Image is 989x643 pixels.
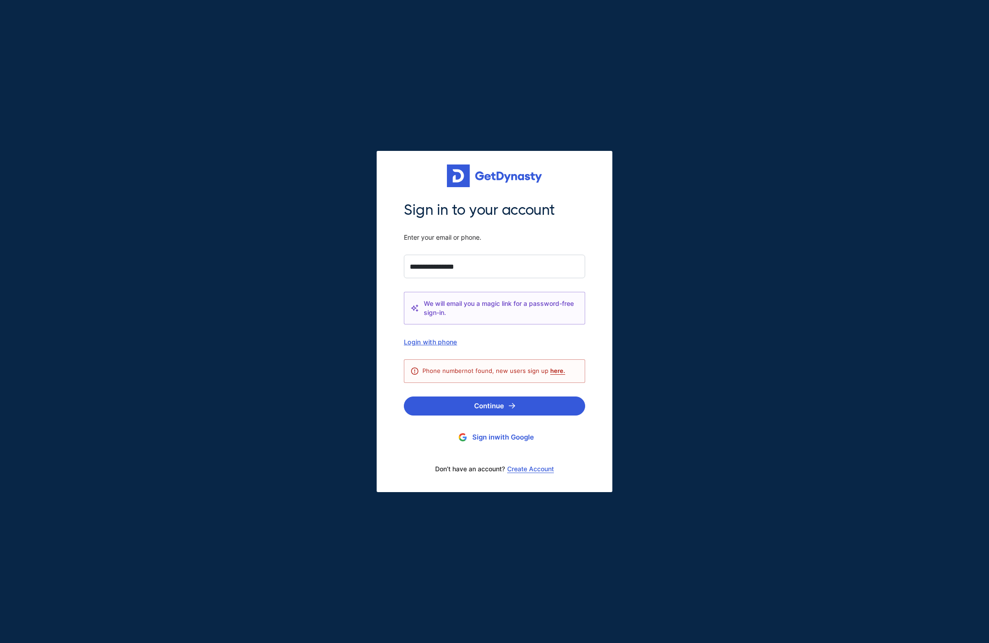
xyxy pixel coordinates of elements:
[550,367,565,374] a: here.
[404,429,585,446] button: Sign inwith Google
[404,459,585,479] div: Don’t have an account?
[507,465,554,473] a: Create Account
[404,233,585,242] span: Enter your email or phone.
[424,299,578,317] span: We will email you a magic link for a password-free sign-in.
[422,367,565,374] span: Phone number not found, new users sign up
[447,164,542,187] img: Get started for free with Dynasty Trust Company
[404,201,585,220] span: Sign in to your account
[404,338,585,346] div: Login with phone
[404,396,585,416] button: Continue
